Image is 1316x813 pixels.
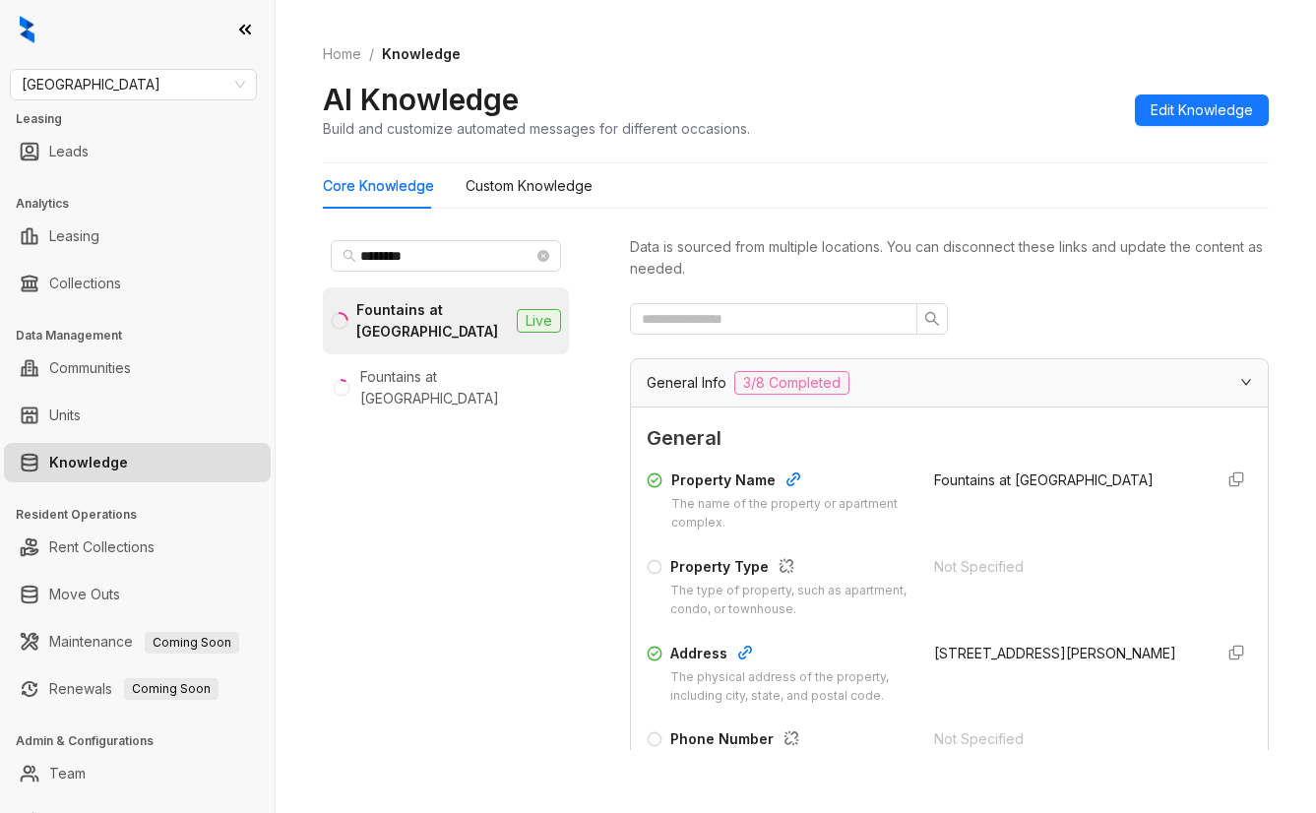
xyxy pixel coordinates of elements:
span: Edit Knowledge [1151,99,1253,121]
a: Leasing [49,217,99,256]
a: RenewalsComing Soon [49,669,219,709]
li: Units [4,396,271,435]
li: / [369,43,374,65]
a: Leads [49,132,89,171]
span: Fairfield [22,70,245,99]
a: Collections [49,264,121,303]
li: Leasing [4,217,271,256]
span: Knowledge [382,45,461,62]
li: Move Outs [4,575,271,614]
li: Renewals [4,669,271,709]
div: Property Type [670,556,910,582]
span: Coming Soon [145,632,239,654]
div: Phone Number [670,728,910,754]
span: Coming Soon [124,678,219,700]
h3: Analytics [16,195,275,213]
a: Rent Collections [49,528,155,567]
h3: Resident Operations [16,506,275,524]
span: expanded [1240,376,1252,388]
a: Units [49,396,81,435]
div: Fountains at [GEOGRAPHIC_DATA] [356,299,509,343]
h3: Data Management [16,327,275,344]
li: Rent Collections [4,528,271,567]
div: Not Specified [934,728,1198,750]
span: General [647,423,1252,454]
li: Leads [4,132,271,171]
a: Team [49,754,86,793]
li: Collections [4,264,271,303]
div: Build and customize automated messages for different occasions. [323,118,750,139]
a: Move Outs [49,575,120,614]
span: General Info [647,372,726,394]
a: Home [319,43,365,65]
div: Not Specified [934,556,1198,578]
div: [STREET_ADDRESS][PERSON_NAME] [934,643,1198,664]
div: Address [670,643,910,668]
img: logo [20,16,34,43]
div: Core Knowledge [323,175,434,197]
div: The name of the property or apartment complex. [671,495,910,532]
div: The type of property, such as apartment, condo, or townhouse. [670,582,910,619]
span: search [924,311,940,327]
span: 3/8 Completed [734,371,849,395]
span: Live [517,309,561,333]
h2: AI Knowledge [323,81,519,118]
div: Custom Knowledge [466,175,593,197]
span: search [343,249,356,263]
span: close-circle [537,250,549,262]
div: Fountains at [GEOGRAPHIC_DATA] [360,366,561,409]
div: General Info3/8 Completed [631,359,1268,406]
h3: Admin & Configurations [16,732,275,750]
li: Maintenance [4,622,271,661]
a: Communities [49,348,131,388]
li: Communities [4,348,271,388]
div: The physical address of the property, including city, state, and postal code. [670,668,910,706]
div: Data is sourced from multiple locations. You can disconnect these links and update the content as... [630,236,1269,280]
div: Property Name [671,469,910,495]
li: Team [4,754,271,793]
span: Fountains at [GEOGRAPHIC_DATA] [934,471,1154,488]
li: Knowledge [4,443,271,482]
button: Edit Knowledge [1135,94,1269,126]
a: Knowledge [49,443,128,482]
h3: Leasing [16,110,275,128]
